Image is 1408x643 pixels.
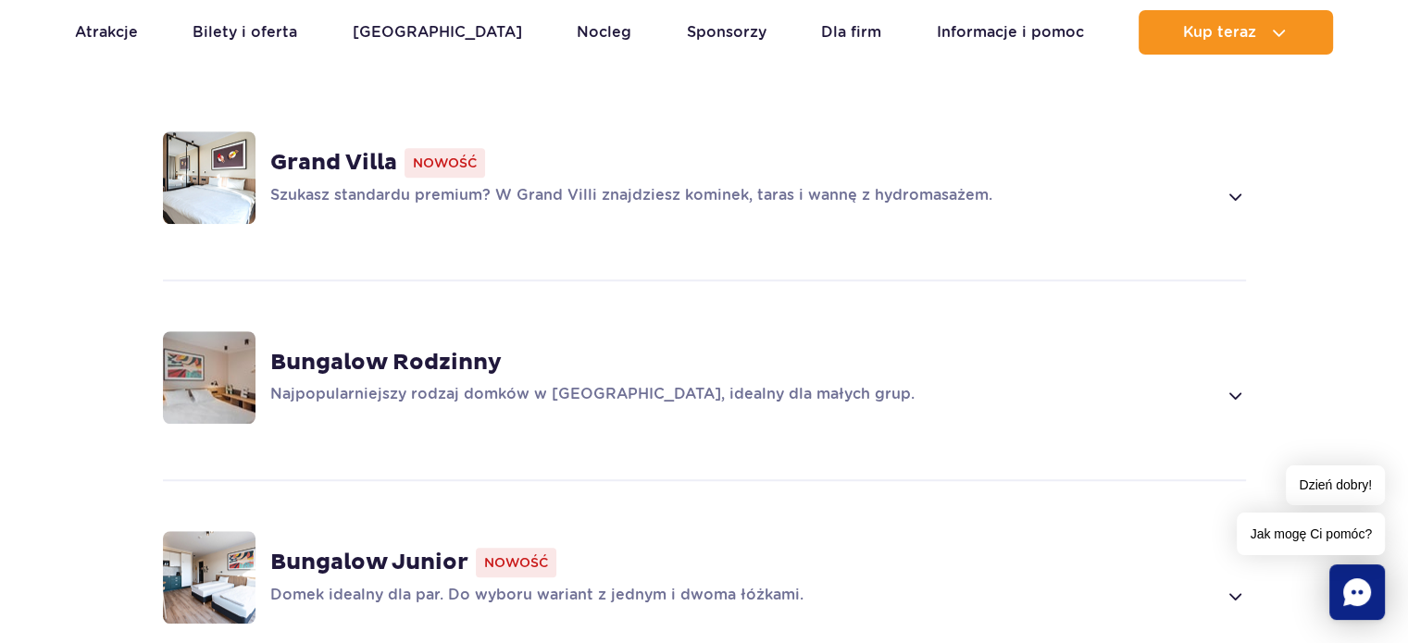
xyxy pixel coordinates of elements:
[476,548,556,577] span: Nowość
[1286,465,1385,505] span: Dzień dobry!
[270,549,468,576] strong: Bungalow Junior
[821,10,881,55] a: Dla firm
[75,10,138,55] a: Atrakcje
[1139,10,1333,55] button: Kup teraz
[193,10,297,55] a: Bilety i oferta
[270,185,1217,207] p: Szukasz standardu premium? W Grand Villi znajdziesz kominek, taras i wannę z hydromasażem.
[353,10,522,55] a: [GEOGRAPHIC_DATA]
[270,349,502,377] strong: Bungalow Rodzinny
[1237,513,1385,555] span: Jak mogę Ci pomóc?
[1329,564,1385,620] div: Chat
[270,384,1217,406] p: Najpopularniejszy rodzaj domków w [GEOGRAPHIC_DATA], idealny dla małych grup.
[577,10,631,55] a: Nocleg
[270,149,397,177] strong: Grand Villa
[937,10,1084,55] a: Informacje i pomoc
[270,585,1217,607] p: Domek idealny dla par. Do wyboru wariant z jednym i dwoma łóżkami.
[1183,24,1256,41] span: Kup teraz
[687,10,766,55] a: Sponsorzy
[405,148,485,178] span: Nowość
